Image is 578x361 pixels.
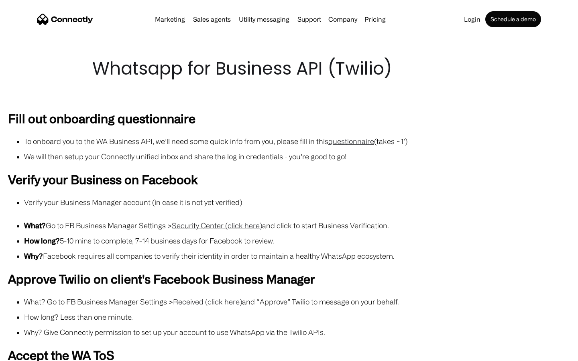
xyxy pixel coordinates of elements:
li: 5-10 mins to complete, 7-14 business days for Facebook to review. [24,235,570,246]
li: How long? Less than one minute. [24,311,570,322]
li: Facebook requires all companies to verify their identity in order to maintain a healthy WhatsApp ... [24,250,570,262]
a: Security Center (click here) [172,221,262,229]
li: We will then setup your Connectly unified inbox and share the log in credentials - you’re good to... [24,151,570,162]
strong: Verify your Business on Facebook [8,172,198,186]
li: What? Go to FB Business Manager Settings > and “Approve” Twilio to message on your behalf. [24,296,570,307]
a: Login [461,16,484,22]
strong: Fill out onboarding questionnaire [8,112,195,125]
a: Support [294,16,324,22]
a: Utility messaging [236,16,293,22]
a: Schedule a demo [485,11,541,27]
a: Received (click here) [173,298,242,306]
li: Why? Give Connectly permission to set up your account to use WhatsApp via the Twilio APIs. [24,327,570,338]
a: Pricing [361,16,389,22]
strong: Why? [24,252,43,260]
a: Sales agents [190,16,234,22]
strong: What? [24,221,46,229]
ul: Language list [16,347,48,358]
strong: How long? [24,237,60,245]
strong: Approve Twilio on client's Facebook Business Manager [8,272,315,286]
li: Verify your Business Manager account (in case it is not yet verified) [24,197,570,208]
li: Go to FB Business Manager Settings > and click to start Business Verification. [24,220,570,231]
aside: Language selected: English [8,347,48,358]
a: questionnaire [328,137,374,145]
li: To onboard you to the WA Business API, we’ll need some quick info from you, please fill in this (... [24,136,570,147]
h1: Whatsapp for Business API (Twilio) [92,56,486,81]
a: Marketing [152,16,188,22]
div: Company [328,14,357,25]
